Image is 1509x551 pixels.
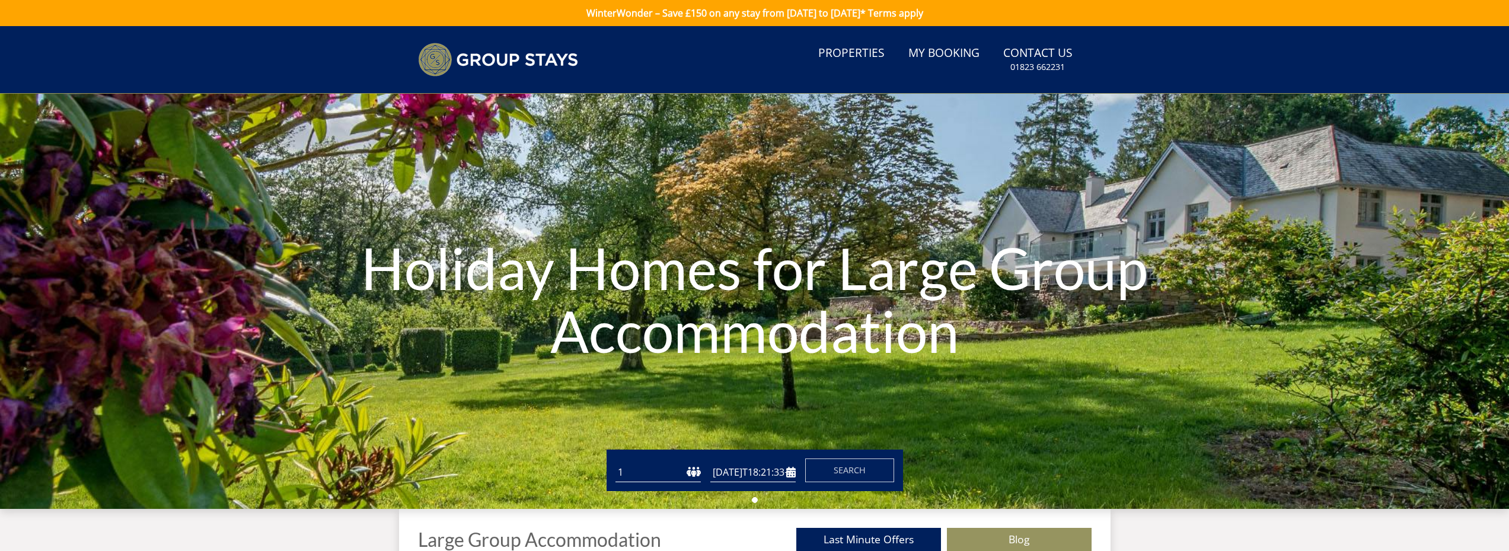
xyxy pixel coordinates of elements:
[904,40,984,67] a: My Booking
[796,528,941,551] a: Last Minute Offers
[813,40,889,67] a: Properties
[418,529,661,550] h1: Large Group Accommodation
[805,458,894,482] button: Search
[834,464,866,476] span: Search
[947,528,1092,551] a: Blog
[226,213,1283,386] h1: Holiday Homes for Large Group Accommodation
[1010,61,1065,73] small: 01823 662231
[418,43,578,77] img: Group Stays
[998,40,1077,79] a: Contact Us01823 662231
[710,463,796,482] input: Arrival Date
